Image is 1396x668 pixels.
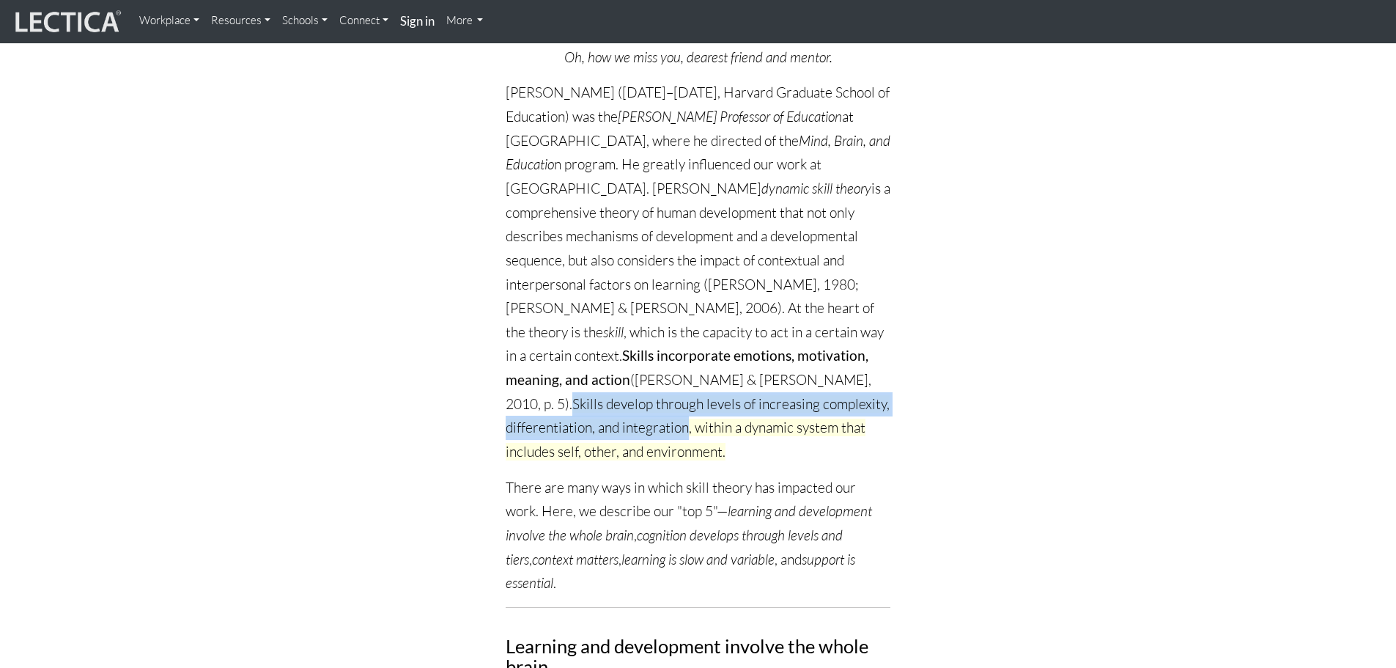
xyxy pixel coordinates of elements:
[133,6,205,35] a: Workplace
[506,395,890,460] span: Skills develop through levels of increasing complexity, differentiation, and integration, within ...
[400,13,435,29] strong: Sign in
[506,347,868,388] strong: Skills incorporate emotions, motivation, meaning, and action
[12,8,122,36] img: lecticalive
[394,6,440,37] a: Sign in
[564,48,832,66] i: Oh, how we miss you, dearest friend and mentor.
[506,81,890,463] p: [PERSON_NAME] ([DATE]–[DATE], Harvard Graduate School of Education) was the at [GEOGRAPHIC_DATA],...
[621,551,775,568] i: learning is slow and variable
[603,323,624,341] i: skill
[618,108,842,125] i: [PERSON_NAME] Professor of Education
[440,6,490,35] a: More
[276,6,333,35] a: Schools
[532,551,618,568] i: context matters
[761,180,871,197] i: dynamic skill theory
[333,6,394,35] a: Connect
[205,6,276,35] a: Resources
[506,502,872,544] i: learning and development involve the whole brain
[506,476,890,595] p: There are many ways in which skill theory has impacted our work. Here, we describe our "top 5"— ,...
[506,526,843,568] i: cognition develops through levels and tiers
